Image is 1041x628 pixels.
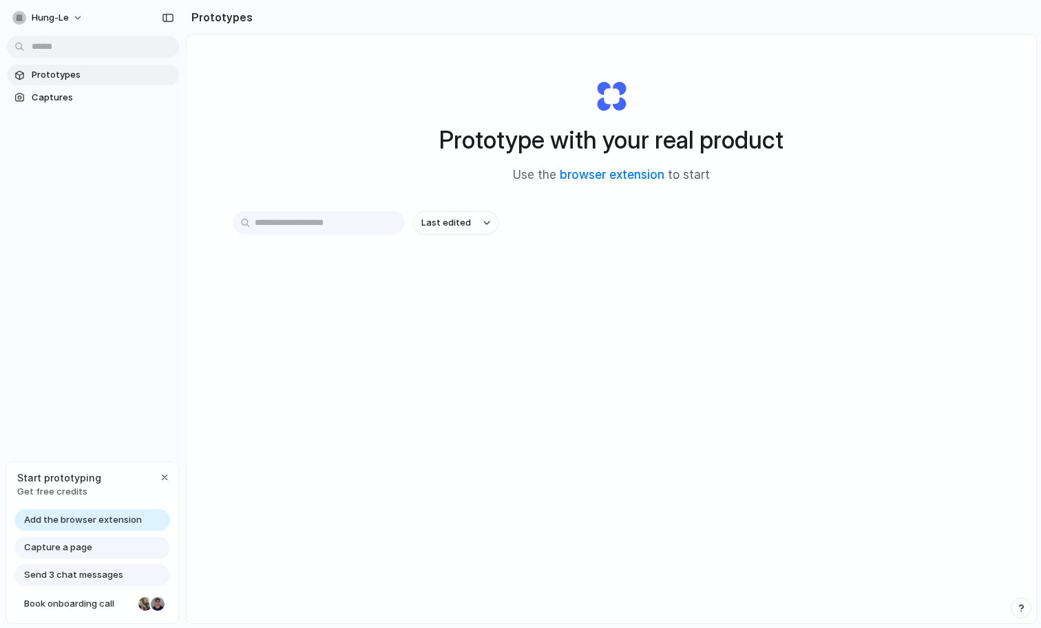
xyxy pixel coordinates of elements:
[24,597,133,611] span: Book onboarding call
[186,9,253,25] h2: Prototypes
[24,513,142,527] span: Add the browser extension
[513,166,710,184] span: Use the to start
[32,91,173,105] span: Captures
[32,11,69,25] span: hung-le
[560,168,664,182] a: browser extension
[14,593,170,615] a: Book onboarding call
[137,596,154,612] div: Nicole Kubica
[32,68,173,82] span: Prototypes
[17,485,101,499] span: Get free credits
[24,568,123,582] span: Send 3 chat messages
[24,541,92,554] span: Capture a page
[7,65,179,85] a: Prototypes
[413,211,498,235] button: Last edited
[421,216,471,230] span: Last edited
[17,470,101,485] span: Start prototyping
[7,7,90,29] button: hung-le
[149,596,166,612] div: Christian Iacullo
[439,122,784,158] h1: Prototype with your real product
[7,87,179,108] a: Captures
